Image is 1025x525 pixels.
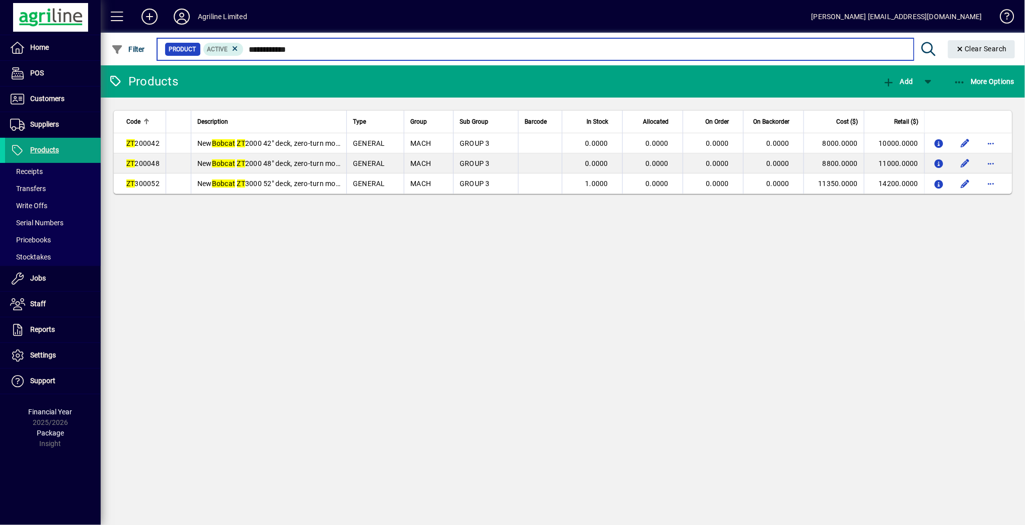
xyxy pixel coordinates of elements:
a: Knowledge Base [992,2,1012,35]
span: 0.0000 [585,139,609,147]
span: Sub Group [460,116,488,127]
div: Description [197,116,340,127]
button: More options [983,135,999,151]
span: Financial Year [29,408,72,416]
a: Stocktakes [5,248,101,266]
span: GENERAL [353,139,385,147]
span: 200042 [126,139,160,147]
a: Transfers [5,180,101,197]
a: Reports [5,317,101,342]
span: 0.0000 [646,180,669,188]
button: Filter [109,40,148,58]
span: GENERAL [353,159,385,167]
span: 1.0000 [585,180,609,188]
span: 0.0000 [585,159,609,167]
span: Receipts [10,167,43,176]
span: GENERAL [353,180,385,188]
span: On Backorder [753,116,789,127]
td: 14200.0000 [864,173,924,194]
a: Settings [5,343,101,368]
div: [PERSON_NAME] [EMAIL_ADDRESS][DOMAIN_NAME] [812,9,982,25]
span: Add [883,77,913,85]
span: Suppliers [30,120,59,128]
span: In Stock [587,116,608,127]
button: More Options [951,72,1017,91]
button: Edit [957,176,973,192]
div: On Backorder [750,116,798,127]
span: New 2000 48" deck, zero-turn mower [197,159,348,167]
em: ZT [126,139,135,147]
span: 300052 [126,180,160,188]
em: ZT [237,139,246,147]
button: Edit [957,155,973,171]
span: 0.0000 [706,180,729,188]
span: Code [126,116,140,127]
span: Products [30,146,59,154]
span: Group [410,116,427,127]
span: Stocktakes [10,253,51,261]
button: Clear [948,40,1015,58]
em: Bobcat [212,159,236,167]
a: Staff [5,292,101,317]
a: Jobs [5,266,101,291]
button: More options [983,155,999,171]
em: ZT [237,180,246,188]
td: 8800.0000 [803,153,864,173]
em: ZT [126,180,135,188]
button: Add [880,72,915,91]
div: Allocated [629,116,678,127]
span: GROUP 3 [460,139,490,147]
em: Bobcat [212,180,236,188]
em: ZT [237,159,246,167]
a: Write Offs [5,197,101,214]
a: Receipts [5,163,101,180]
span: 0.0000 [646,139,669,147]
a: Support [5,369,101,394]
span: 0.0000 [706,159,729,167]
span: Pricebooks [10,236,51,244]
button: Edit [957,135,973,151]
span: Customers [30,95,64,103]
span: Type [353,116,366,127]
span: On Order [705,116,729,127]
span: Product [169,44,196,54]
span: 0.0000 [646,159,669,167]
a: Home [5,35,101,60]
a: Pricebooks [5,231,101,248]
div: Agriline Limited [198,9,247,25]
div: Products [108,73,178,90]
span: Filter [111,45,145,53]
span: MACH [410,159,431,167]
button: Profile [166,8,198,26]
span: Home [30,43,49,51]
span: Retail ($) [894,116,918,127]
span: New 2000 42" deck, zero-turn mower [197,139,348,147]
div: In Stock [568,116,617,127]
em: ZT [126,159,135,167]
span: Serial Numbers [10,219,63,227]
span: Active [207,46,228,53]
div: Type [353,116,398,127]
span: Allocated [643,116,669,127]
span: Barcode [525,116,547,127]
mat-chip: Activation Status: Active [203,43,244,56]
span: Transfers [10,185,46,193]
span: Reports [30,325,55,333]
span: 0.0000 [706,139,729,147]
span: MACH [410,180,431,188]
span: GROUP 3 [460,159,490,167]
div: Sub Group [460,116,512,127]
span: New 3000 52" deck, zero-turn mower [197,180,348,188]
td: 10000.0000 [864,133,924,153]
span: 0.0000 [767,180,790,188]
span: Package [37,429,64,437]
span: MACH [410,139,431,147]
span: Description [197,116,228,127]
button: More options [983,176,999,192]
a: Suppliers [5,112,101,137]
div: Barcode [525,116,556,127]
span: Cost ($) [836,116,858,127]
span: 0.0000 [767,159,790,167]
span: Settings [30,351,56,359]
span: Write Offs [10,202,47,210]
